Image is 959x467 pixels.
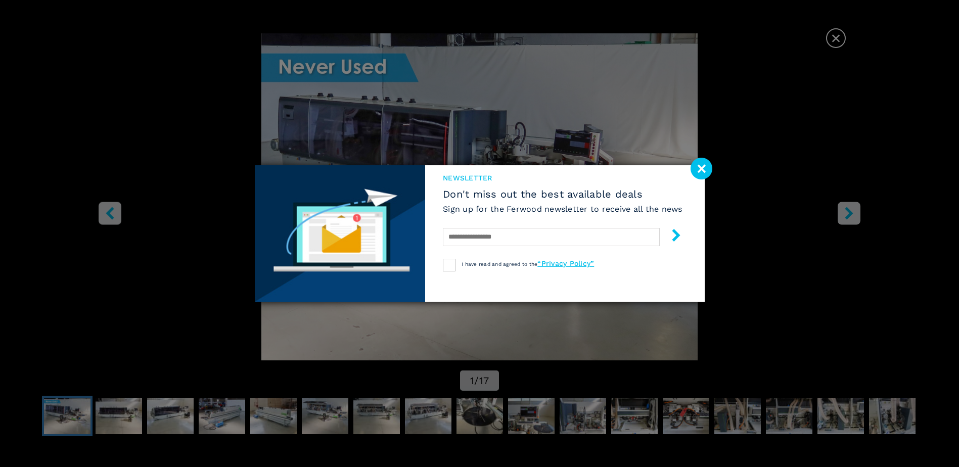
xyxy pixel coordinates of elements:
[443,173,682,183] span: newsletter
[443,203,682,215] h6: Sign up for the Ferwood newsletter to receive all the news
[443,188,682,200] span: Don't miss out the best available deals
[462,261,594,267] span: I have read and agreed to the
[660,225,682,249] button: submit-button
[537,259,594,267] a: “Privacy Policy”
[255,165,426,302] img: Newsletter image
